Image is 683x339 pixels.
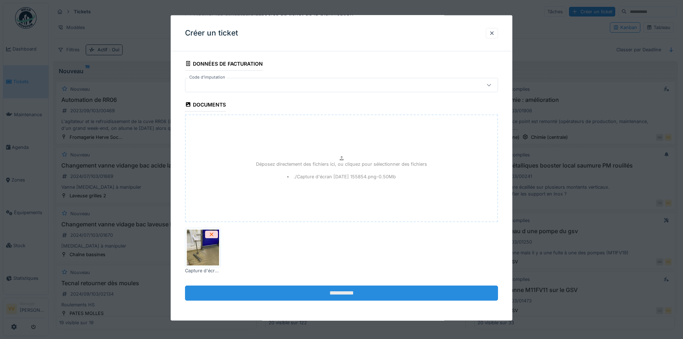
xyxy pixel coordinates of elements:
[187,229,219,265] img: qs1gebvtb3bqv3cs9r4i1rqmk24k
[287,173,396,180] li: ./Capture d'écran [DATE] 155854.png - 0.50 Mb
[188,74,227,80] label: Code d'imputation
[185,267,221,274] div: Capture d'écran [DATE] 155854.png
[185,58,263,70] div: Données de facturation
[185,99,226,111] div: Documents
[185,29,238,38] h3: Créer un ticket
[256,161,427,168] p: Déposez directement des fichiers ici, ou cliquez pour sélectionner des fichiers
